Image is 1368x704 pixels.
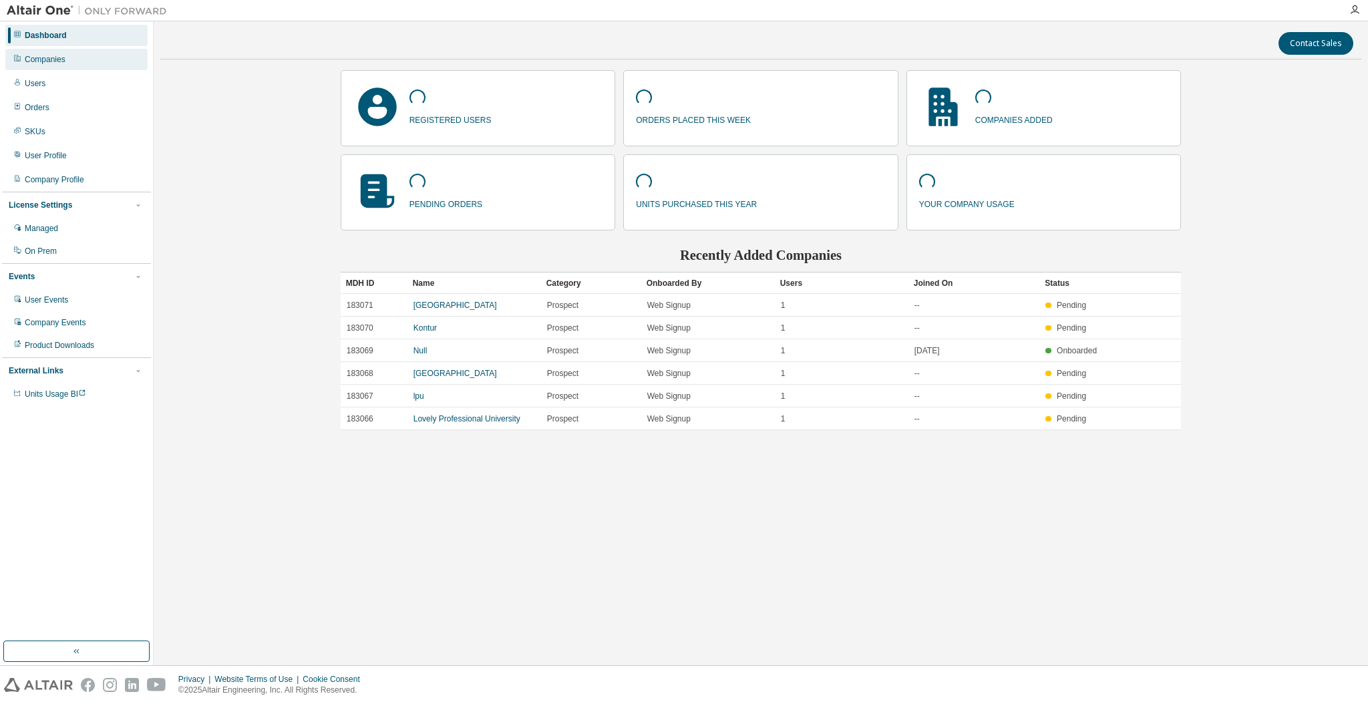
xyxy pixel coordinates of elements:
[780,273,903,294] div: Users
[25,102,49,113] div: Orders
[647,300,691,311] span: Web Signup
[1278,32,1353,55] button: Contact Sales
[409,195,482,210] p: pending orders
[647,345,691,356] span: Web Signup
[647,413,691,424] span: Web Signup
[347,413,373,424] span: 183066
[25,317,85,328] div: Company Events
[25,223,58,234] div: Managed
[647,323,691,333] span: Web Signup
[178,685,368,696] p: © 2025 Altair Engineering, Inc. All Rights Reserved.
[781,413,786,424] span: 1
[214,674,303,685] div: Website Terms of Use
[919,195,1015,210] p: your company usage
[25,78,45,89] div: Users
[25,150,67,161] div: User Profile
[25,174,84,185] div: Company Profile
[9,271,35,282] div: Events
[547,368,578,379] span: Prospect
[413,346,427,355] a: Null
[781,300,786,311] span: 1
[25,126,45,137] div: SKUs
[413,301,497,310] a: [GEOGRAPHIC_DATA]
[25,295,68,305] div: User Events
[178,674,214,685] div: Privacy
[914,273,1035,294] div: Joined On
[147,678,166,692] img: youtube.svg
[914,391,920,401] span: --
[781,323,786,333] span: 1
[303,674,367,685] div: Cookie Consent
[1057,369,1086,378] span: Pending
[547,323,578,333] span: Prospect
[975,111,1053,126] p: companies added
[1045,273,1101,294] div: Status
[547,345,578,356] span: Prospect
[647,273,769,294] div: Onboarded By
[1057,346,1097,355] span: Onboarded
[914,323,920,333] span: --
[413,369,497,378] a: [GEOGRAPHIC_DATA]
[347,368,373,379] span: 183068
[546,273,636,294] div: Category
[636,111,751,126] p: orders placed this week
[781,391,786,401] span: 1
[9,200,72,210] div: License Settings
[914,345,940,356] span: [DATE]
[25,246,57,256] div: On Prem
[547,391,578,401] span: Prospect
[347,300,373,311] span: 183071
[81,678,95,692] img: facebook.svg
[647,391,691,401] span: Web Signup
[1057,323,1086,333] span: Pending
[346,273,402,294] div: MDH ID
[914,413,920,424] span: --
[103,678,117,692] img: instagram.svg
[409,111,492,126] p: registered users
[4,678,73,692] img: altair_logo.svg
[1057,391,1086,401] span: Pending
[413,414,520,423] a: Lovely Professional University
[636,195,757,210] p: units purchased this year
[647,368,691,379] span: Web Signup
[547,413,578,424] span: Prospect
[9,365,63,376] div: External Links
[125,678,139,692] img: linkedin.svg
[347,391,373,401] span: 183067
[341,246,1182,264] h2: Recently Added Companies
[347,323,373,333] span: 183070
[25,54,65,65] div: Companies
[7,4,174,17] img: Altair One
[781,345,786,356] span: 1
[1057,414,1086,423] span: Pending
[547,300,578,311] span: Prospect
[914,368,920,379] span: --
[1057,301,1086,310] span: Pending
[347,345,373,356] span: 183069
[781,368,786,379] span: 1
[25,30,67,41] div: Dashboard
[413,273,536,294] div: Name
[413,391,424,401] a: lpu
[25,340,94,351] div: Product Downloads
[25,389,86,399] span: Units Usage BI
[413,323,437,333] a: Kontur
[914,300,920,311] span: --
